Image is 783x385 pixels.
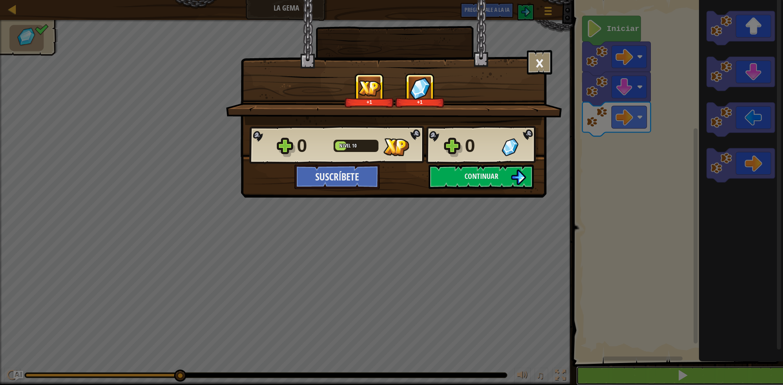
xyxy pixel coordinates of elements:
[409,77,431,99] img: Gemas Conseguidas
[502,138,518,156] img: Gemas Conseguidas
[465,133,497,159] div: 0
[429,165,534,189] button: Continuar
[352,142,357,149] span: 10
[397,99,443,105] div: +1
[383,138,409,156] img: XP Conseguida
[297,133,329,159] div: 0
[358,80,381,96] img: XP Conseguida
[339,142,352,149] span: Nivel
[294,165,380,189] button: Suscríbete
[527,50,552,75] button: ×
[346,99,392,105] div: +1
[511,169,526,185] img: Continuar
[464,171,498,181] span: Continuar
